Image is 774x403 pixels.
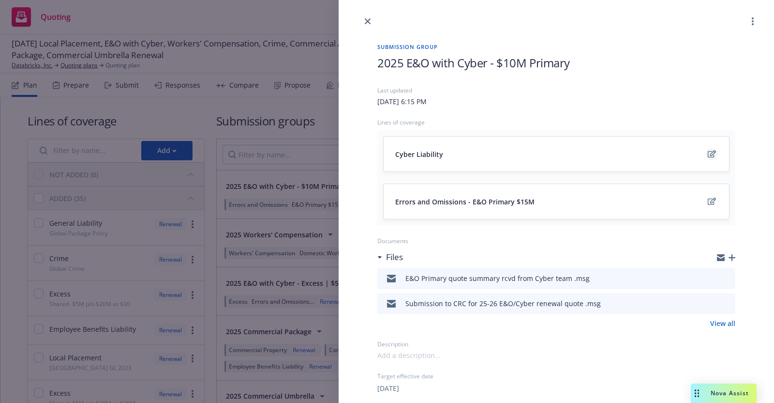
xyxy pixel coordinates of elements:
[377,237,735,245] div: Documents
[377,43,735,51] span: Submission group
[362,15,373,27] a: close
[723,298,731,310] button: preview file
[377,340,735,348] div: Description
[691,384,703,403] div: Drag to move
[377,372,735,380] div: Target effective date
[377,118,735,126] div: Lines of coverage
[377,96,427,107] div: [DATE] 6:15 PM
[707,298,715,310] button: download file
[386,251,403,263] h3: Files
[377,86,735,94] div: Last updated
[395,149,443,159] span: Cyber Liability
[377,383,399,393] button: [DATE]
[691,384,757,403] button: Nova Assist
[405,298,601,309] div: Submission to CRC for 25-26 E&O/Cyber renewal quote .msg
[711,389,749,397] span: Nova Assist
[707,273,715,284] button: download file
[747,15,759,27] a: more
[710,318,735,328] a: View all
[405,273,590,283] div: E&O Primary quote summary rcvd from Cyber team .msg
[706,196,717,207] a: edit
[706,148,717,160] a: edit
[395,197,535,207] span: Errors and Omissions - E&O Primary $15M
[377,251,403,263] div: Files
[723,273,731,284] button: preview file
[377,55,570,71] span: 2025 E&O with Cyber - $10M Primary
